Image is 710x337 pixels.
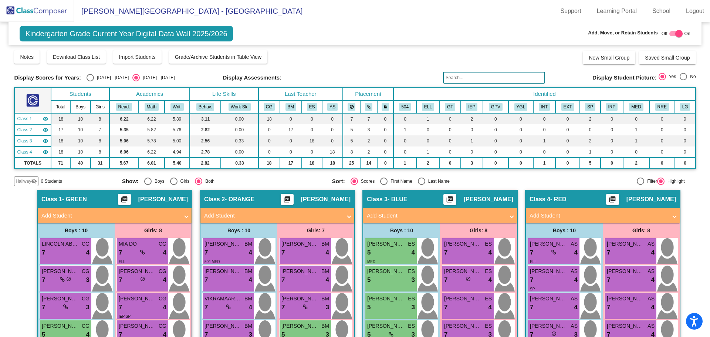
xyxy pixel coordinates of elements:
th: Keep with teacher [377,101,393,113]
span: - BLUE [388,196,407,203]
span: [PERSON_NAME] [367,240,404,248]
td: 4.94 [165,146,190,158]
td: 1 [461,135,483,146]
th: Boys [70,101,90,113]
td: 5.35 [109,124,138,135]
span: CG [82,240,89,248]
th: Students [51,88,110,101]
td: 17 [280,158,301,169]
td: 0 [601,135,623,146]
mat-radio-group: Select an option [332,178,537,185]
td: Elizabeth Soper - BLUE [14,135,51,146]
td: 0 [377,113,393,124]
div: [DATE] - [DATE] [94,74,129,81]
td: 0 [461,146,483,158]
td: 0 [508,135,533,146]
span: [PERSON_NAME] [464,196,513,203]
span: Class 4 [17,149,32,155]
button: AS [327,103,338,111]
th: Brittany Monfette [280,101,301,113]
td: 6.22 [139,113,165,124]
td: 1 [393,124,416,135]
div: Girls [177,178,190,185]
td: 1 [623,124,649,135]
td: 18 [258,113,280,124]
td: 0 [440,113,461,124]
div: Girls: 8 [603,223,680,238]
span: Off [662,30,667,37]
td: 10 [70,124,90,135]
button: New Small Group [583,51,635,64]
td: 2 [360,135,377,146]
td: 7 [91,124,110,135]
a: Support [555,5,587,17]
mat-expansion-panel-header: Add Student [38,208,192,223]
th: Cheri Gonzales [258,101,280,113]
span: Class 1 [41,196,62,203]
th: Elizabeth Soper [302,101,322,113]
mat-radio-group: Select an option [87,74,175,81]
td: 0 [302,113,322,124]
span: - RED [550,196,567,203]
td: 0 [555,146,580,158]
td: 0 [377,124,393,135]
td: 17 [51,124,71,135]
span: Display Student Picture: [592,74,656,81]
td: 0 [623,113,649,124]
th: English Language Learner [416,101,440,113]
td: 0 [302,124,322,135]
mat-panel-title: Add Student [204,212,342,220]
td: 0 [601,124,623,135]
td: 0 [416,135,440,146]
td: 18 [322,158,343,169]
td: 10 [70,146,90,158]
td: 5.40 [165,158,190,169]
td: 0 [258,135,280,146]
span: On [684,30,690,37]
mat-icon: picture_as_pdf [608,196,617,206]
div: Boys : 10 [363,223,440,238]
td: 0 [533,146,555,158]
mat-panel-title: Add Student [41,212,179,220]
th: Academics [109,88,189,101]
div: Girls: 7 [277,223,354,238]
mat-icon: visibility [43,138,48,144]
div: First Name [388,178,412,185]
td: 1 [416,113,440,124]
th: 504 Learning [393,101,416,113]
span: Download Class List [53,54,100,60]
button: CG [264,103,275,111]
td: 0 [675,113,696,124]
button: Print Students Details [118,194,131,205]
td: 1 [533,158,555,169]
td: 40 [70,158,90,169]
input: Search... [443,72,545,84]
a: Logout [680,5,710,17]
span: [PERSON_NAME] [204,240,241,248]
th: Keep away students [343,101,360,113]
td: 0 [601,146,623,158]
button: Notes [14,50,40,64]
td: 0 [393,135,416,146]
button: Print Students Details [443,194,456,205]
div: No [687,73,696,80]
span: CG [159,240,166,248]
td: 0 [461,124,483,135]
th: IEP- Academic [461,101,483,113]
a: School [646,5,676,17]
span: Sort: [332,178,345,185]
td: 1 [623,135,649,146]
td: 0 [555,158,580,169]
span: Display Assessments: [223,74,281,81]
th: Keep with students [360,101,377,113]
span: New Small Group [589,55,629,61]
td: 5.00 [165,135,190,146]
td: 0.00 [221,113,258,124]
button: IEP [466,103,477,111]
button: Writ. [170,103,184,111]
button: YGL [514,103,528,111]
span: Add, Move, or Retain Students [588,29,658,37]
td: Ashley Swanson - RED [14,146,51,158]
button: 504 [399,103,411,111]
div: Girls: 8 [115,223,192,238]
